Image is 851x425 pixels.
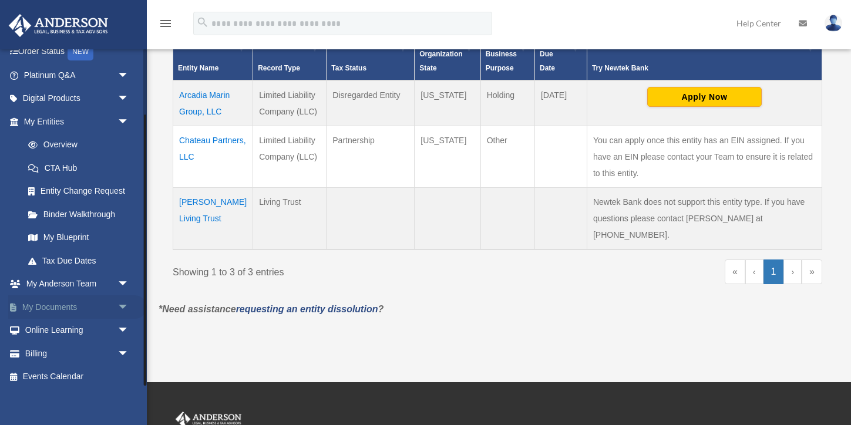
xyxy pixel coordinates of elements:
a: Next [783,259,802,284]
span: arrow_drop_down [117,342,141,366]
span: Business Purpose [486,50,517,72]
span: Record Type [258,64,300,72]
td: Chateau Partners, LLC [173,126,253,187]
td: Holding [480,80,534,126]
span: arrow_drop_down [117,272,141,296]
span: Organization State [419,50,462,72]
td: Newtek Bank does not support this entity type. If you have questions please contact [PERSON_NAME]... [587,187,822,249]
td: Other [480,126,534,187]
a: Billingarrow_drop_down [8,342,147,365]
a: Digital Productsarrow_drop_down [8,87,147,110]
td: Partnership [327,126,415,187]
a: Last [802,259,822,284]
a: Entity Change Request [16,180,141,203]
div: Try Newtek Bank [592,61,804,75]
em: *Need assistance ? [159,304,384,314]
a: Overview [16,133,135,157]
img: Anderson Advisors Platinum Portal [5,14,112,37]
td: [US_STATE] [415,126,480,187]
span: arrow_drop_down [117,319,141,343]
td: You can apply once this entity has an EIN assigned. If you have an EIN please contact your Team t... [587,126,822,187]
td: Limited Liability Company (LLC) [253,80,327,126]
td: [PERSON_NAME] Living Trust [173,187,253,249]
a: 1 [763,259,784,284]
button: Apply Now [647,87,762,107]
a: Binder Walkthrough [16,203,141,226]
span: Entity Name [178,64,218,72]
a: Previous [745,259,763,284]
a: Online Learningarrow_drop_down [8,319,147,342]
a: Events Calendar [8,365,147,389]
i: menu [159,16,173,31]
td: [US_STATE] [415,80,480,126]
i: search [196,16,209,29]
span: arrow_drop_down [117,110,141,134]
td: [DATE] [534,80,587,126]
a: CTA Hub [16,156,141,180]
a: Tax Due Dates [16,249,141,272]
div: NEW [68,43,93,60]
td: Limited Liability Company (LLC) [253,126,327,187]
span: arrow_drop_down [117,63,141,87]
td: Living Trust [253,187,327,249]
span: arrow_drop_down [117,87,141,111]
span: Tax Status [331,64,366,72]
a: Order StatusNEW [8,40,147,64]
a: My Documentsarrow_drop_down [8,295,147,319]
a: My Entitiesarrow_drop_down [8,110,141,133]
div: Showing 1 to 3 of 3 entries [173,259,489,281]
img: User Pic [825,15,842,32]
a: My Blueprint [16,226,141,249]
span: Federal Return Due Date [540,22,565,72]
a: requesting an entity dissolution [236,304,378,314]
a: menu [159,21,173,31]
a: Platinum Q&Aarrow_drop_down [8,63,147,87]
span: arrow_drop_down [117,295,141,319]
td: Arcadia Marin Group, LLC [173,80,253,126]
a: My Anderson Teamarrow_drop_down [8,272,147,296]
a: First [725,259,745,284]
td: Disregarded Entity [327,80,415,126]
